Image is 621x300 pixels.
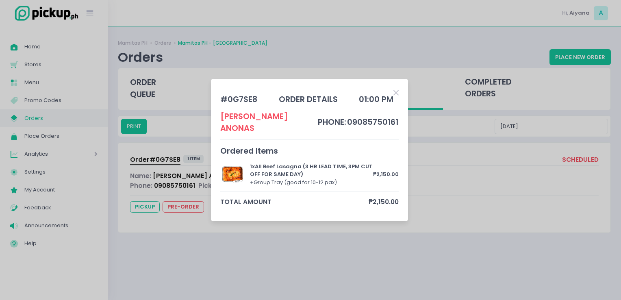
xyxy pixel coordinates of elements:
div: 01:00 PM [359,93,393,105]
span: ₱2,150.00 [369,197,399,207]
td: phone: [317,111,347,135]
span: 09085750161 [347,117,398,128]
div: Ordered Items [220,145,399,157]
div: # 0G7SE8 [220,93,257,105]
div: order details [279,93,338,105]
div: [PERSON_NAME] Anonas [220,111,318,135]
span: total amount [220,197,369,207]
button: Close [393,88,399,96]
